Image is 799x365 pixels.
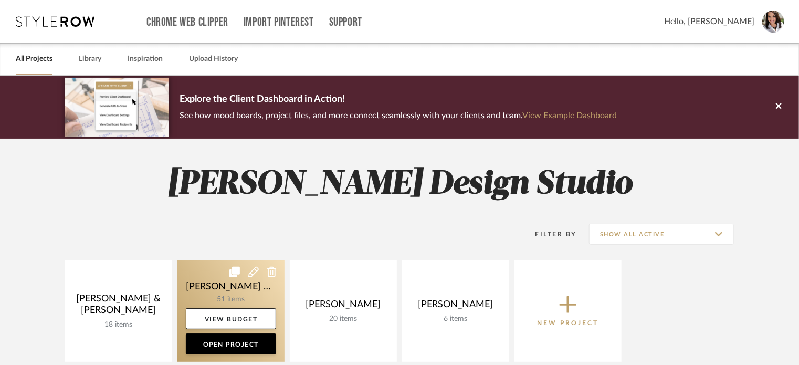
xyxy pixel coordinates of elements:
div: [PERSON_NAME] & [PERSON_NAME] [73,293,164,320]
span: Hello, [PERSON_NAME] [664,15,754,28]
div: [PERSON_NAME] [411,299,501,315]
a: Import Pinterest [244,18,314,27]
button: New Project [514,260,622,362]
p: See how mood boards, project files, and more connect seamlessly with your clients and team. [180,108,617,123]
a: View Example Dashboard [522,111,617,120]
div: Filter By [522,229,577,239]
h2: [PERSON_NAME] Design Studio [22,165,777,204]
p: Explore the Client Dashboard in Action! [180,91,617,108]
a: Support [329,18,362,27]
div: 6 items [411,315,501,324]
div: 18 items [73,320,164,329]
a: All Projects [16,52,52,66]
a: Library [79,52,101,66]
div: [PERSON_NAME] [298,299,388,315]
img: avatar [762,11,784,33]
a: Chrome Web Clipper [146,18,228,27]
a: Inspiration [128,52,163,66]
a: Upload History [189,52,238,66]
img: d5d033c5-7b12-40c2-a960-1ecee1989c38.png [65,78,169,136]
div: 20 items [298,315,388,324]
a: Open Project [186,333,276,354]
a: View Budget [186,308,276,329]
p: New Project [538,318,599,328]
